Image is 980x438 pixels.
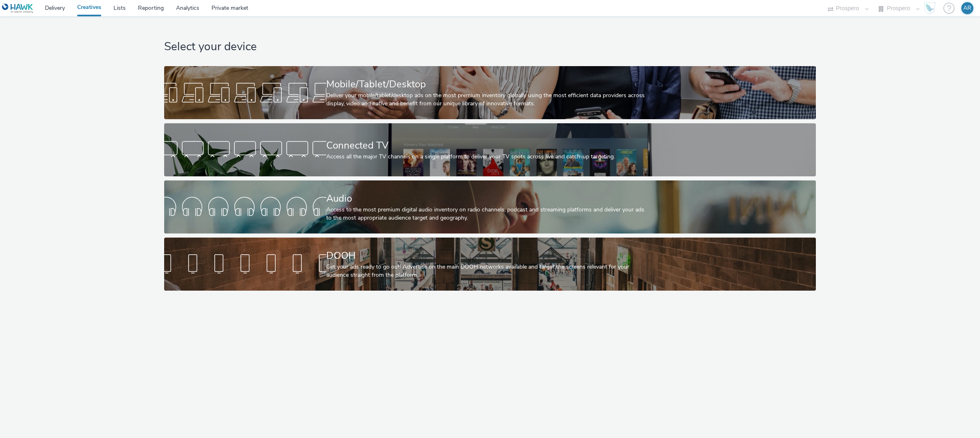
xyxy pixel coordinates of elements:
div: Access to the most premium digital audio inventory on radio channels, podcast and streaming platf... [326,206,650,222]
a: Connected TVAccess all the major TV channels on a single platform to deliver your TV spots across... [164,123,815,176]
a: AudioAccess to the most premium digital audio inventory on radio channels, podcast and streaming ... [164,180,815,233]
h1: Select your device [164,39,815,55]
img: undefined Logo [2,3,33,13]
div: Deliver your mobile/tablet/desktop ads on the most premium inventory globally using the most effi... [326,91,650,108]
a: DOOHGet your ads ready to go out! Advertise on the main DOOH networks available and target the sc... [164,238,815,291]
div: Get your ads ready to go out! Advertise on the main DOOH networks available and target the screen... [326,263,650,280]
div: Mobile/Tablet/Desktop [326,77,650,91]
div: Access all the major TV channels on a single platform to deliver your TV spots across live and ca... [326,153,650,161]
div: Audio [326,191,650,206]
div: DOOH [326,249,650,263]
div: AR [963,2,971,14]
div: Connected TV [326,138,650,153]
img: Hawk Academy [924,2,936,15]
a: Mobile/Tablet/DesktopDeliver your mobile/tablet/desktop ads on the most premium inventory globall... [164,66,815,119]
a: Hawk Academy [924,2,939,15]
